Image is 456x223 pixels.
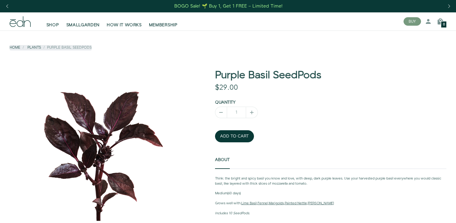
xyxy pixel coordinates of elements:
[103,15,145,28] a: HOW IT WORKS
[174,2,283,11] a: BOGO Sale! 🌱 Buy 1, Get 1 FREE – Limited Time!
[27,45,41,50] a: Plants
[215,201,241,206] strong: Grows well with:
[10,70,186,221] div: 1 / 1
[215,70,446,81] h1: Purple Basil SeedPods
[10,45,92,50] nav: breadcrumbs
[258,201,268,206] a: Fennel
[241,201,257,206] a: Lime Basil
[215,99,236,105] label: Quantity
[10,45,20,50] a: Home
[145,15,181,28] a: MEMBERSHIP
[215,211,250,216] em: Includes 10 SeedPods.
[215,82,238,93] span: $29.00
[63,15,103,28] a: SMALLGARDEN
[215,191,446,196] p: (60 days)
[174,3,283,9] div: BOGO Sale! 🌱 Buy 1, Get 1 FREE – Limited Time!
[215,176,446,186] p: Think: the bright and spicy basil you know and love, with deep, dark purple leaves. Use your harv...
[46,22,59,28] span: SHOP
[215,176,446,216] div: About
[308,201,334,206] a: [PERSON_NAME]
[43,15,63,28] a: SHOP
[285,201,307,206] a: Painted Nettle
[215,151,230,169] a: About
[215,130,254,142] button: ADD TO CART
[41,45,92,50] li: Purple Basil SeedPods
[215,201,446,206] p: , , , ,
[66,22,100,28] span: SMALLGARDEN
[107,22,141,28] span: HOW IT WORKS
[215,191,227,196] strong: Medium
[404,17,421,26] button: BUY
[149,22,178,28] span: MEMBERSHIP
[269,201,284,206] a: Marigolds
[443,23,445,26] span: 0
